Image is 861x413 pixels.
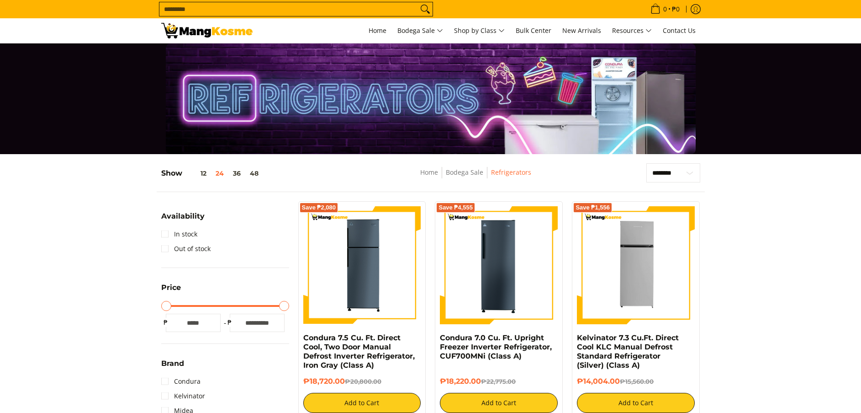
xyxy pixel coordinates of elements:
[671,6,681,12] span: ₱0
[354,167,598,188] nav: Breadcrumbs
[245,170,263,177] button: 48
[397,25,443,37] span: Bodega Sale
[481,378,516,385] del: ₱22,775.00
[303,333,415,370] a: Condura 7.5 Cu. Ft. Direct Cool, Two Door Manual Defrost Inverter Refrigerator, Iron Gray (Class A)
[161,213,205,227] summary: Open
[225,318,234,327] span: ₱
[161,389,205,403] a: Kelvinator
[658,18,700,43] a: Contact Us
[607,18,656,43] a: Resources
[303,206,421,324] img: condura-direct-cool-7.5-cubic-feet-2-door-manual-defrost-inverter-ref-iron-gray-full-view-mang-kosme
[612,25,652,37] span: Resources
[303,377,421,386] h6: ₱18,720.00
[663,26,696,35] span: Contact Us
[161,169,263,178] h5: Show
[491,168,531,177] a: Refrigerators
[420,168,438,177] a: Home
[577,206,695,324] img: Kelvinator 7.3 Cu.Ft. Direct Cool KLC Manual Defrost Standard Refrigerator (Silver) (Class A)
[369,26,386,35] span: Home
[345,378,381,385] del: ₱20,800.00
[440,333,552,360] a: Condura 7.0 Cu. Ft. Upright Freezer Inverter Refrigerator, CUF700MNi (Class A)
[446,168,483,177] a: Bodega Sale
[511,18,556,43] a: Bulk Center
[516,26,551,35] span: Bulk Center
[562,26,601,35] span: New Arrivals
[161,284,181,298] summary: Open
[440,393,558,413] button: Add to Cart
[161,241,211,256] a: Out of stock
[577,377,695,386] h6: ₱14,004.00
[161,284,181,291] span: Price
[262,18,700,43] nav: Main Menu
[577,333,679,370] a: Kelvinator 7.3 Cu.Ft. Direct Cool KLC Manual Defrost Standard Refrigerator (Silver) (Class A)
[440,377,558,386] h6: ₱18,220.00
[161,318,170,327] span: ₱
[303,393,421,413] button: Add to Cart
[364,18,391,43] a: Home
[161,374,201,389] a: Condura
[161,213,205,220] span: Availability
[577,393,695,413] button: Add to Cart
[393,18,448,43] a: Bodega Sale
[438,205,473,210] span: Save ₱4,555
[454,25,505,37] span: Shop by Class
[161,227,197,241] a: In stock
[182,170,211,177] button: 12
[161,360,184,367] span: Brand
[440,206,558,324] img: Condura 7.0 Cu. Ft. Upright Freezer Inverter Refrigerator, CUF700MNi (Class A)
[576,205,610,210] span: Save ₱1,556
[211,170,228,177] button: 24
[302,205,336,210] span: Save ₱2,080
[558,18,606,43] a: New Arrivals
[648,4,682,14] span: •
[449,18,509,43] a: Shop by Class
[161,360,184,374] summary: Open
[418,2,433,16] button: Search
[620,378,654,385] del: ₱15,560.00
[161,23,253,38] img: Bodega Sale Refrigerator l Mang Kosme: Home Appliances Warehouse Sale
[662,6,668,12] span: 0
[228,170,245,177] button: 36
